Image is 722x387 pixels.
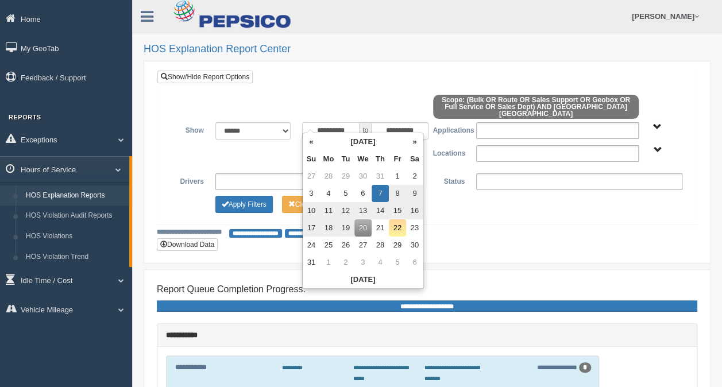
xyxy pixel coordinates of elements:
td: 29 [337,168,354,185]
td: 21 [372,219,389,237]
label: Drivers [166,173,210,187]
label: Locations [427,145,471,159]
td: 24 [303,237,320,254]
td: 5 [389,254,406,271]
td: 30 [406,237,423,254]
td: 6 [406,254,423,271]
label: Applications [427,122,470,136]
a: HOS Violation Audit Reports [21,206,129,226]
td: 2 [406,168,423,185]
td: 15 [389,202,406,219]
td: 13 [354,202,372,219]
button: Change Filter Options [282,196,339,213]
td: 1 [389,168,406,185]
td: 22 [389,219,406,237]
td: 11 [320,202,337,219]
a: HOS Violations [21,226,129,247]
td: 12 [337,202,354,219]
td: 19 [337,219,354,237]
td: 25 [320,237,337,254]
td: 4 [372,254,389,271]
td: 3 [354,254,372,271]
td: 23 [406,219,423,237]
th: Tu [337,150,354,168]
td: 1 [320,254,337,271]
td: 6 [354,185,372,202]
td: 28 [320,168,337,185]
th: Mo [320,150,337,168]
a: HOS Violation Trend [21,247,129,268]
button: Download Data [157,238,218,251]
th: Su [303,150,320,168]
h2: HOS Explanation Report Center [144,44,711,55]
td: 4 [320,185,337,202]
td: 20 [354,219,372,237]
td: 27 [354,237,372,254]
a: HOS Explanation Reports [21,185,129,206]
th: « [303,133,320,150]
td: 16 [406,202,423,219]
td: 17 [303,219,320,237]
th: [DATE] [303,271,423,288]
td: 3 [303,185,320,202]
span: Scope: (Bulk OR Route OR Sales Support OR Geobox OR Full Service OR Sales Dept) AND [GEOGRAPHIC_D... [433,95,639,119]
button: Change Filter Options [215,196,273,213]
th: Sa [406,150,423,168]
label: Status [427,173,470,187]
td: 14 [372,202,389,219]
th: » [406,133,423,150]
td: 8 [389,185,406,202]
th: Fr [389,150,406,168]
td: 31 [303,254,320,271]
span: to [360,122,371,140]
td: 27 [303,168,320,185]
td: 28 [372,237,389,254]
h4: Report Queue Completion Progress: [157,284,697,295]
th: We [354,150,372,168]
a: Show/Hide Report Options [157,71,253,83]
td: 2 [337,254,354,271]
label: Show [166,122,210,136]
th: Th [372,150,389,168]
td: 29 [389,237,406,254]
td: 7 [372,185,389,202]
th: [DATE] [320,133,406,150]
td: 9 [406,185,423,202]
td: 10 [303,202,320,219]
td: 26 [337,237,354,254]
td: 5 [337,185,354,202]
td: 30 [354,168,372,185]
td: 18 [320,219,337,237]
td: 31 [372,168,389,185]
